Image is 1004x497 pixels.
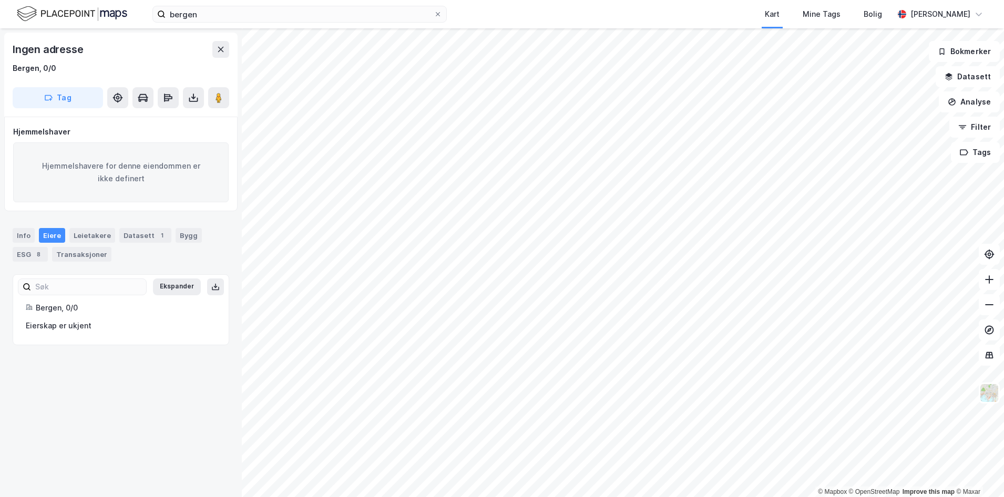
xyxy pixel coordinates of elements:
div: Hjemmelshavere for denne eiendommen er ikke definert [13,142,229,202]
div: ESG [13,247,48,262]
a: Improve this map [903,488,955,495]
button: Analyse [939,91,1000,112]
div: Eiere [39,228,65,243]
div: Hjemmelshaver [13,126,229,138]
div: Transaksjoner [52,247,111,262]
div: Kontrollprogram for chat [951,447,1004,497]
div: Info [13,228,35,243]
button: Filter [949,117,1000,138]
input: Søk på adresse, matrikkel, gårdeiere, leietakere eller personer [166,6,434,22]
div: 1 [157,230,167,241]
iframe: Chat Widget [951,447,1004,497]
div: Datasett [119,228,171,243]
button: Datasett [936,66,1000,87]
div: Bygg [176,228,202,243]
div: Kart [765,8,780,20]
img: logo.f888ab2527a4732fd821a326f86c7f29.svg [17,5,127,23]
a: OpenStreetMap [849,488,900,495]
div: Bergen, 0/0 [36,302,216,314]
button: Tag [13,87,103,108]
div: Eierskap er ukjent [26,319,216,332]
div: 8 [33,249,44,260]
button: Tags [951,142,1000,163]
div: Bergen, 0/0 [13,62,56,75]
a: Mapbox [818,488,847,495]
img: Z [979,383,999,403]
button: Ekspander [153,278,201,295]
div: Leietakere [69,228,115,243]
div: Bolig [864,8,882,20]
div: [PERSON_NAME] [910,8,970,20]
div: Mine Tags [803,8,841,20]
button: Bokmerker [929,41,1000,62]
input: Søk [31,279,146,295]
div: Ingen adresse [13,41,85,58]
